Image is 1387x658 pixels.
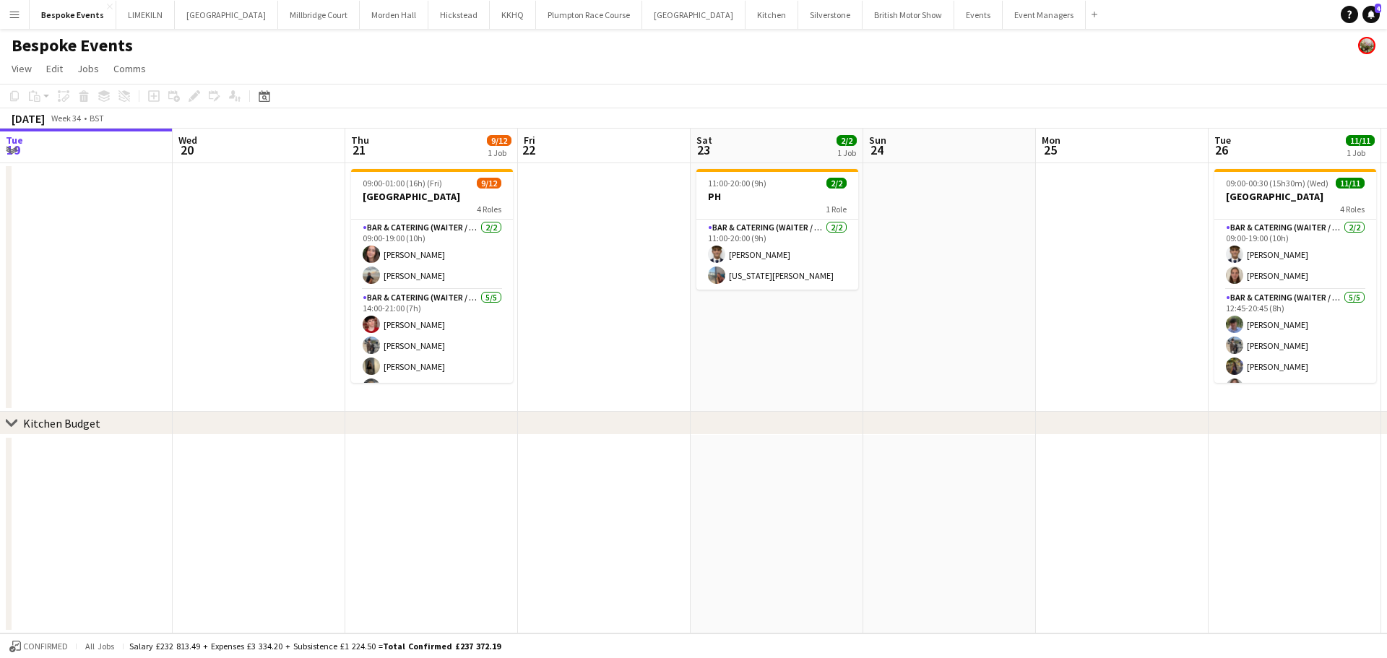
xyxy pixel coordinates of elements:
span: 2/2 [826,178,847,189]
span: Tue [1214,134,1231,147]
span: 11/11 [1346,135,1375,146]
span: 4 [1375,4,1381,13]
div: 1 Job [837,147,856,158]
span: 9/12 [477,178,501,189]
span: Wed [178,134,197,147]
button: Kitchen [746,1,798,29]
button: Event Managers [1003,1,1086,29]
button: LIMEKILN [116,1,175,29]
app-card-role: Bar & Catering (Waiter / waitress)2/209:00-19:00 (10h)[PERSON_NAME][PERSON_NAME] [1214,220,1376,290]
app-job-card: 11:00-20:00 (9h)2/2PH1 RoleBar & Catering (Waiter / waitress)2/211:00-20:00 (9h)[PERSON_NAME][US_... [696,169,858,290]
span: 11:00-20:00 (9h) [708,178,766,189]
button: Confirmed [7,638,70,654]
div: 1 Job [1347,147,1374,158]
h1: Bespoke Events [12,35,133,56]
a: Comms [108,59,152,78]
span: Jobs [77,62,99,75]
app-user-avatar: Staffing Manager [1358,37,1375,54]
span: 25 [1040,142,1060,158]
div: 1 Job [488,147,511,158]
app-job-card: 09:00-01:00 (16h) (Fri)9/12[GEOGRAPHIC_DATA]4 RolesBar & Catering (Waiter / waitress)2/209:00-19:... [351,169,513,383]
button: Silverstone [798,1,863,29]
button: Events [954,1,1003,29]
span: Thu [351,134,369,147]
app-card-role: Bar & Catering (Waiter / waitress)5/512:45-20:45 (8h)[PERSON_NAME][PERSON_NAME][PERSON_NAME][PERS... [1214,290,1376,423]
span: 11/11 [1336,178,1365,189]
span: 20 [176,142,197,158]
div: [DATE] [12,111,45,126]
h3: [GEOGRAPHIC_DATA] [351,190,513,203]
span: Sat [696,134,712,147]
button: Morden Hall [360,1,428,29]
button: Hickstead [428,1,490,29]
button: [GEOGRAPHIC_DATA] [175,1,278,29]
a: 4 [1362,6,1380,23]
span: Edit [46,62,63,75]
span: View [12,62,32,75]
span: 9/12 [487,135,511,146]
span: 26 [1212,142,1231,158]
span: 24 [867,142,886,158]
app-card-role: Bar & Catering (Waiter / waitress)2/211:00-20:00 (9h)[PERSON_NAME][US_STATE][PERSON_NAME] [696,220,858,290]
div: Kitchen Budget [23,416,100,430]
app-card-role: Bar & Catering (Waiter / waitress)2/209:00-19:00 (10h)[PERSON_NAME][PERSON_NAME] [351,220,513,290]
span: Sun [869,134,886,147]
span: Tue [6,134,23,147]
button: [GEOGRAPHIC_DATA] [642,1,746,29]
span: 09:00-01:00 (16h) (Fri) [363,178,442,189]
span: 09:00-00:30 (15h30m) (Wed) [1226,178,1328,189]
span: 19 [4,142,23,158]
h3: PH [696,190,858,203]
button: British Motor Show [863,1,954,29]
h3: [GEOGRAPHIC_DATA] [1214,190,1376,203]
span: Fri [524,134,535,147]
app-card-role: Bar & Catering (Waiter / waitress)5/514:00-21:00 (7h)[PERSON_NAME][PERSON_NAME][PERSON_NAME][PERS... [351,290,513,423]
span: Comms [113,62,146,75]
span: 2/2 [837,135,857,146]
span: 4 Roles [477,204,501,215]
span: 1 Role [826,204,847,215]
span: Confirmed [23,641,68,651]
span: 4 Roles [1340,204,1365,215]
button: KKHQ [490,1,536,29]
button: Plumpton Race Course [536,1,642,29]
a: Jobs [72,59,105,78]
a: View [6,59,38,78]
button: Millbridge Court [278,1,360,29]
div: Salary £232 813.49 + Expenses £3 334.20 + Subsistence £1 224.50 = [129,641,501,651]
span: Mon [1042,134,1060,147]
span: 22 [522,142,535,158]
a: Edit [40,59,69,78]
span: All jobs [82,641,117,651]
button: Bespoke Events [30,1,116,29]
div: BST [90,113,104,124]
span: Week 34 [48,113,84,124]
app-job-card: 09:00-00:30 (15h30m) (Wed)11/11[GEOGRAPHIC_DATA]4 RolesBar & Catering (Waiter / waitress)2/209:00... [1214,169,1376,383]
span: 21 [349,142,369,158]
span: Total Confirmed £237 372.19 [383,641,501,651]
span: 23 [694,142,712,158]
